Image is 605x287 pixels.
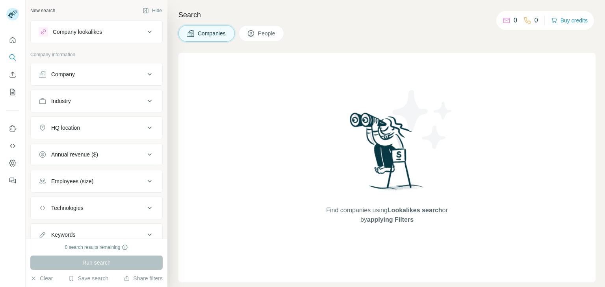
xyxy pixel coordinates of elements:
div: Keywords [51,231,75,239]
img: Surfe Illustration - Woman searching with binoculars [346,110,428,198]
button: Technologies [31,199,162,217]
button: Keywords [31,225,162,244]
button: Use Surfe API [6,139,19,153]
button: Enrich CSV [6,68,19,82]
div: Company lookalikes [53,28,102,36]
button: Quick start [6,33,19,47]
img: Surfe Illustration - Stars [387,84,458,155]
button: Company lookalikes [31,22,162,41]
button: Use Surfe on LinkedIn [6,121,19,136]
button: Dashboard [6,156,19,170]
button: Industry [31,92,162,110]
p: 0 [514,16,517,25]
button: Buy credits [551,15,588,26]
span: Find companies using or by [324,206,450,224]
span: applying Filters [367,216,414,223]
button: Employees (size) [31,172,162,191]
button: Feedback [6,173,19,188]
button: Clear [30,274,53,282]
div: Annual revenue ($) [51,151,98,158]
div: HQ location [51,124,80,132]
div: Technologies [51,204,84,212]
button: Search [6,50,19,64]
p: 0 [534,16,538,25]
button: Annual revenue ($) [31,145,162,164]
h4: Search [178,9,596,20]
div: Company [51,70,75,78]
div: New search [30,7,55,14]
button: HQ location [31,118,162,137]
span: Lookalikes search [388,207,442,213]
button: Share filters [124,274,163,282]
span: People [258,29,276,37]
div: 0 search results remaining [65,244,128,251]
button: Save search [68,274,108,282]
button: My lists [6,85,19,99]
button: Hide [137,5,167,17]
div: Industry [51,97,71,105]
p: Company information [30,51,163,58]
button: Company [31,65,162,84]
div: Employees (size) [51,177,93,185]
span: Companies [198,29,226,37]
